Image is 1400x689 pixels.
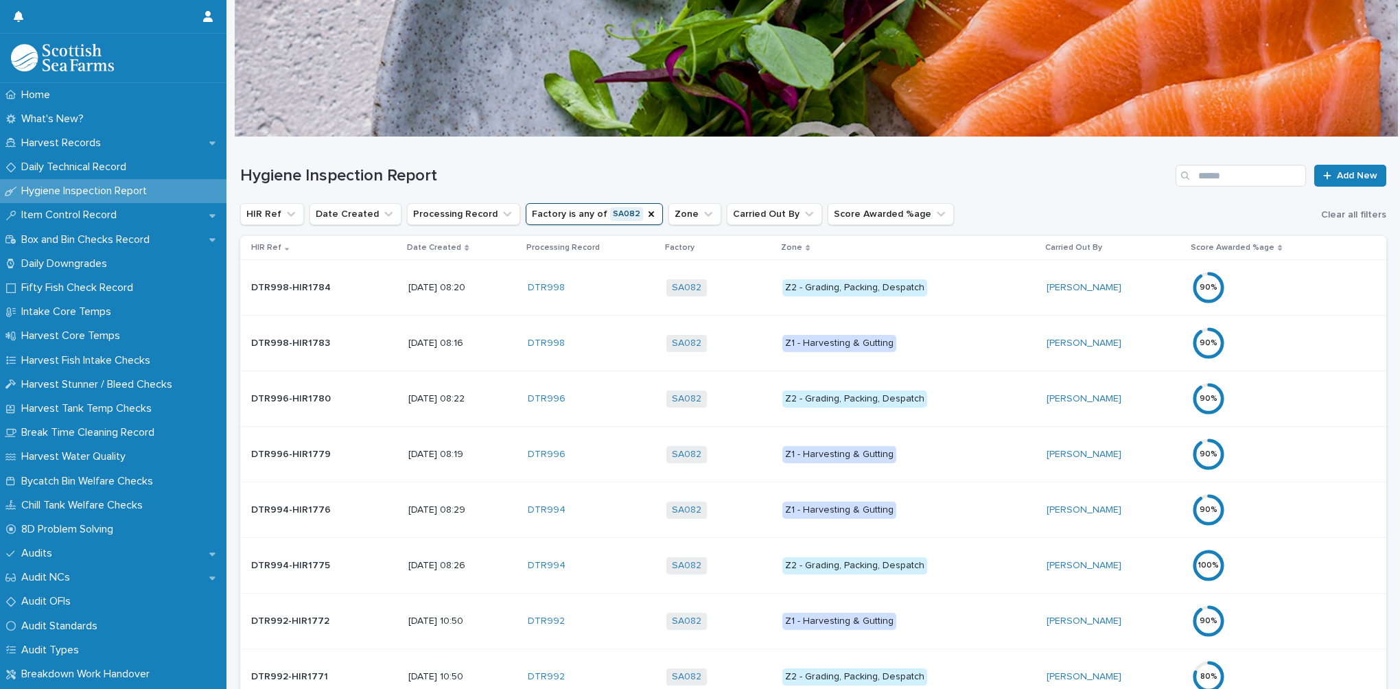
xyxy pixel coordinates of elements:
p: [DATE] 08:22 [408,393,516,405]
p: Box and Bin Checks Record [16,233,161,246]
button: Carried Out By [727,203,822,225]
a: DTR992 [528,671,565,683]
a: DTR998 [528,338,565,349]
a: [PERSON_NAME] [1047,282,1121,294]
p: Item Control Record [16,209,128,222]
a: SA082 [672,282,701,294]
p: DTR998-HIR1784 [251,279,334,294]
a: DTR996 [528,449,565,460]
p: DTR996-HIR1779 [251,446,334,460]
p: [DATE] 10:50 [408,671,516,683]
div: Z2 - Grading, Packing, Despatch [782,279,927,296]
p: Processing Record [526,240,600,255]
div: Z1 - Harvesting & Gutting [782,335,896,352]
div: Z2 - Grading, Packing, Despatch [782,390,927,408]
p: Bycatch Bin Welfare Checks [16,475,164,488]
div: Z1 - Harvesting & Gutting [782,613,896,630]
p: Harvest Water Quality [16,450,137,463]
p: Intake Core Temps [16,305,122,318]
img: mMrefqRFQpe26GRNOUkG [11,44,114,71]
p: DTR998-HIR1783 [251,335,333,349]
p: DTR994-HIR1776 [251,502,334,516]
tr: DTR998-HIR1783DTR998-HIR1783 [DATE] 08:16DTR998 SA082 Z1 - Harvesting & Gutting[PERSON_NAME] 90% [240,316,1386,371]
a: DTR996 [528,393,565,405]
a: SA082 [672,671,701,683]
p: Audit Types [16,644,90,657]
p: Zone [781,240,802,255]
a: SA082 [672,616,701,627]
a: DTR994 [528,504,565,516]
p: Audit NCs [16,571,81,584]
p: Score Awarded %age [1191,240,1274,255]
a: DTR998 [528,282,565,294]
p: Date Created [407,240,461,255]
a: SA082 [672,338,701,349]
tr: DTR998-HIR1784DTR998-HIR1784 [DATE] 08:20DTR998 SA082 Z2 - Grading, Packing, Despatch[PERSON_NAME... [240,260,1386,316]
div: 90 % [1192,616,1225,626]
p: Audits [16,547,63,560]
button: Factory [526,203,663,225]
p: Daily Downgrades [16,257,118,270]
tr: DTR992-HIR1772DTR992-HIR1772 [DATE] 10:50DTR992 SA082 Z1 - Harvesting & Gutting[PERSON_NAME] 90% [240,594,1386,649]
a: [PERSON_NAME] [1047,393,1121,405]
button: Score Awarded %age [828,203,954,225]
div: Z2 - Grading, Packing, Despatch [782,668,927,686]
div: 90 % [1192,449,1225,459]
a: [PERSON_NAME] [1047,449,1121,460]
p: Harvest Core Temps [16,329,131,342]
div: 100 % [1192,561,1225,570]
a: Add New [1314,165,1386,187]
a: [PERSON_NAME] [1047,560,1121,572]
p: Break Time Cleaning Record [16,426,165,439]
p: 8D Problem Solving [16,523,124,536]
div: Z1 - Harvesting & Gutting [782,502,896,519]
p: Audit OFIs [16,595,82,608]
tr: DTR996-HIR1780DTR996-HIR1780 [DATE] 08:22DTR996 SA082 Z2 - Grading, Packing, Despatch[PERSON_NAME... [240,371,1386,427]
p: Harvest Tank Temp Checks [16,402,163,415]
p: What's New? [16,113,95,126]
div: 90 % [1192,505,1225,515]
p: Audit Standards [16,620,108,633]
tr: DTR996-HIR1779DTR996-HIR1779 [DATE] 08:19DTR996 SA082 Z1 - Harvesting & Gutting[PERSON_NAME] 90% [240,427,1386,482]
div: 90 % [1192,394,1225,404]
p: DTR992-HIR1772 [251,613,332,627]
p: Harvest Stunner / Bleed Checks [16,378,183,391]
input: Search [1176,165,1306,187]
div: 90 % [1192,283,1225,292]
p: Carried Out By [1045,240,1102,255]
p: Factory [665,240,695,255]
tr: DTR994-HIR1776DTR994-HIR1776 [DATE] 08:29DTR994 SA082 Z1 - Harvesting & Gutting[PERSON_NAME] 90% [240,482,1386,538]
p: HIR Ref [251,240,281,255]
p: Home [16,89,61,102]
p: Breakdown Work Handover [16,668,161,681]
div: Z1 - Harvesting & Gutting [782,446,896,463]
a: [PERSON_NAME] [1047,671,1121,683]
p: Fifty Fish Check Record [16,281,144,294]
tr: DTR994-HIR1775DTR994-HIR1775 [DATE] 08:26DTR994 SA082 Z2 - Grading, Packing, Despatch[PERSON_NAME... [240,538,1386,594]
button: Processing Record [407,203,520,225]
a: [PERSON_NAME] [1047,504,1121,516]
h1: Hygiene Inspection Report [240,166,1170,186]
a: SA082 [672,449,701,460]
a: SA082 [672,560,701,572]
p: [DATE] 10:50 [408,616,516,627]
p: Harvest Fish Intake Checks [16,354,161,367]
button: HIR Ref [240,203,304,225]
button: Clear all filters [1316,205,1386,225]
p: DTR994-HIR1775 [251,557,333,572]
p: [DATE] 08:26 [408,560,516,572]
a: DTR992 [528,616,565,627]
a: [PERSON_NAME] [1047,616,1121,627]
button: Zone [668,203,721,225]
span: Add New [1337,171,1377,180]
p: DTR992-HIR1771 [251,668,331,683]
a: DTR994 [528,560,565,572]
span: Clear all filters [1321,210,1386,220]
div: 90 % [1192,338,1225,348]
p: Harvest Records [16,137,112,150]
a: [PERSON_NAME] [1047,338,1121,349]
button: Date Created [310,203,401,225]
p: [DATE] 08:20 [408,282,516,294]
p: [DATE] 08:16 [408,338,516,349]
